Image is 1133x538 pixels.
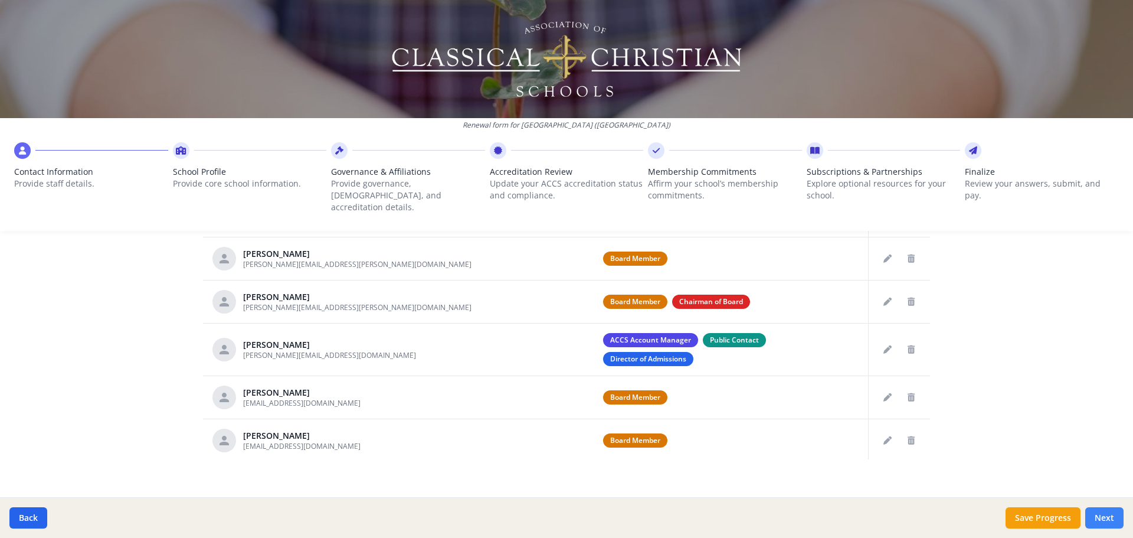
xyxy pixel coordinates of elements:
[243,259,471,269] span: [PERSON_NAME][EMAIL_ADDRESS][PERSON_NAME][DOMAIN_NAME]
[603,333,698,347] span: ACCS Account Manager
[878,292,897,311] button: Edit staff
[603,295,667,309] span: Board Member
[878,388,897,407] button: Edit staff
[243,430,361,442] div: [PERSON_NAME]
[243,339,416,351] div: [PERSON_NAME]
[14,178,168,190] p: Provide staff details.
[243,387,361,399] div: [PERSON_NAME]
[9,507,47,529] button: Back
[14,166,168,178] span: Contact Information
[603,433,667,448] span: Board Member
[603,252,667,266] span: Board Member
[703,333,766,347] span: Public Contact
[490,178,644,201] p: Update your ACCS accreditation status and compliance.
[390,18,744,100] img: Logo
[965,166,1119,178] span: Finalize
[902,249,921,268] button: Delete staff
[243,291,471,303] div: [PERSON_NAME]
[243,350,416,360] span: [PERSON_NAME][EMAIL_ADDRESS][DOMAIN_NAME]
[331,178,485,213] p: Provide governance, [DEMOGRAPHIC_DATA], and accreditation details.
[807,178,961,201] p: Explore optional resources for your school.
[243,441,361,451] span: [EMAIL_ADDRESS][DOMAIN_NAME]
[807,166,961,178] span: Subscriptions & Partnerships
[173,178,327,190] p: Provide core school information.
[243,302,471,312] span: [PERSON_NAME][EMAIL_ADDRESS][PERSON_NAME][DOMAIN_NAME]
[603,390,667,405] span: Board Member
[243,248,471,260] div: [PERSON_NAME]
[878,431,897,450] button: Edit staff
[878,340,897,359] button: Edit staff
[490,166,644,178] span: Accreditation Review
[965,178,1119,201] p: Review your answers, submit, and pay.
[648,178,802,201] p: Affirm your school’s membership commitments.
[331,166,485,178] span: Governance & Affiliations
[902,388,921,407] button: Delete staff
[902,340,921,359] button: Delete staff
[1085,507,1124,529] button: Next
[243,398,361,408] span: [EMAIL_ADDRESS][DOMAIN_NAME]
[878,249,897,268] button: Edit staff
[1006,507,1080,529] button: Save Progress
[672,295,750,309] span: Chairman of Board
[902,292,921,311] button: Delete staff
[902,431,921,450] button: Delete staff
[648,166,802,178] span: Membership Commitments
[603,352,693,366] span: Director of Admissions
[173,166,327,178] span: School Profile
